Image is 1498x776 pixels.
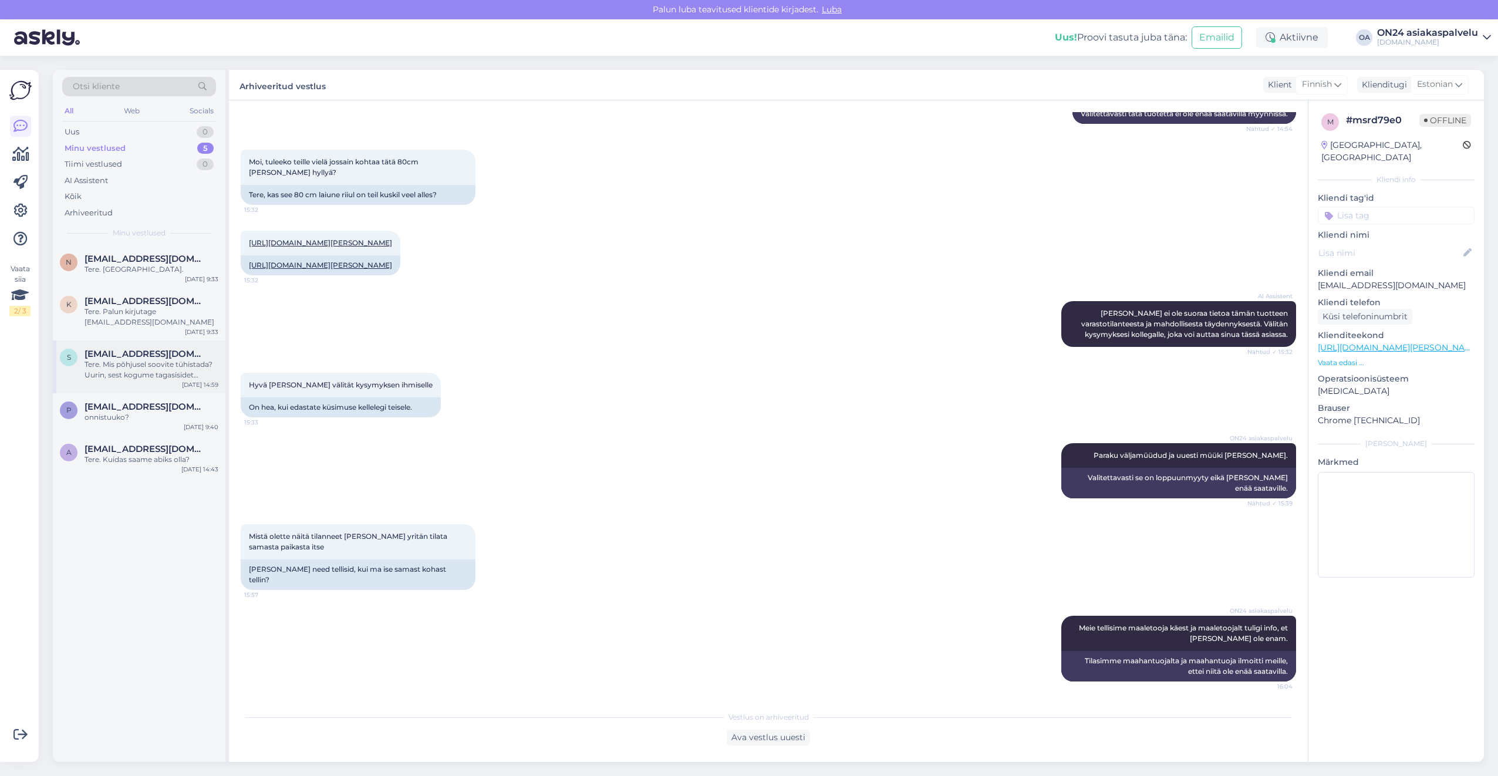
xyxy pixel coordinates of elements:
[9,306,31,316] div: 2 / 3
[1377,28,1491,47] a: ON24 asiakaspalvelu[DOMAIN_NAME]
[1302,78,1332,91] span: Finnish
[66,448,72,457] span: A
[1318,385,1475,397] p: [MEDICAL_DATA]
[85,454,218,465] div: Tere. Kuidas saame abiks olla?
[1318,309,1412,325] div: Küsi telefoninumbrit
[73,80,120,93] span: Otsi kliente
[1318,192,1475,204] p: Kliendi tag'id
[67,353,71,362] span: s
[241,559,475,590] div: [PERSON_NAME] need tellisid, kui ma ise samast kohast tellin?
[249,380,433,389] span: Hyvä [PERSON_NAME] välität kysymyksen ihmiselle
[197,143,214,154] div: 5
[1318,402,1475,414] p: Brauser
[239,77,326,93] label: Arhiveeritud vestlus
[62,103,76,119] div: All
[1061,468,1296,498] div: Valitettavasti se on loppuunmyyty eikä [PERSON_NAME] enää saataville.
[185,275,218,284] div: [DATE] 9:33
[9,264,31,316] div: Vaata siia
[181,465,218,474] div: [DATE] 14:43
[85,306,218,328] div: Tere. Palun kirjutage [EMAIL_ADDRESS][DOMAIN_NAME]
[113,228,166,238] span: Minu vestlused
[249,157,420,177] span: Moi, tuleeko teille vielä jossain kohtaa tätä 80cm [PERSON_NAME] hyllyä?
[1055,31,1187,45] div: Proovi tasuta juba täna:
[1356,29,1372,46] div: OA
[1247,499,1293,508] span: Nähtud ✓ 15:39
[727,730,810,745] div: Ava vestlus uuesti
[9,79,32,102] img: Askly Logo
[1318,267,1475,279] p: Kliendi email
[1079,623,1290,643] span: Meie tellisime maaletooja käest ja maaletoojalt tuligi info, et [PERSON_NAME] ole enam.
[1247,347,1293,356] span: Nähtud ✓ 15:32
[65,175,108,187] div: AI Assistent
[85,254,207,264] span: Natalie.pinhasov81@gmail.com
[249,532,449,551] span: Mistä olette näitä tilanneet [PERSON_NAME] yritän tilata samasta paikasta itse
[1230,434,1293,443] span: ON24 asiakaspalvelu
[1318,438,1475,449] div: [PERSON_NAME]
[244,418,288,427] span: 15:33
[197,126,214,138] div: 0
[85,359,218,380] div: Tere. Mis põhjusel soovite tühistada? Uurin, sest kogume tagasisidet seoses tühistustega.
[1318,229,1475,241] p: Kliendi nimi
[66,406,72,414] span: p
[249,261,392,269] a: [URL][DOMAIN_NAME][PERSON_NAME]
[1318,456,1475,468] p: Märkmed
[244,205,288,214] span: 15:32
[244,276,288,285] span: 15:32
[85,264,218,275] div: Tere. [GEOGRAPHIC_DATA].
[66,300,72,309] span: k
[1318,207,1475,224] input: Lisa tag
[197,158,214,170] div: 0
[85,402,207,412] span: piia.pykke@gmail.com
[65,126,79,138] div: Uus
[1192,26,1242,49] button: Emailid
[85,412,218,423] div: onnistuuko?
[85,349,207,359] span: satuminnimari@gmail.com
[65,207,113,219] div: Arhiveeritud
[1249,292,1293,301] span: AI Assistent
[1256,27,1328,48] div: Aktiivne
[1318,174,1475,185] div: Kliendi info
[1377,38,1478,47] div: [DOMAIN_NAME]
[1318,329,1475,342] p: Klienditeekond
[187,103,216,119] div: Socials
[818,4,845,15] span: Luba
[1318,296,1475,309] p: Kliendi telefon
[1081,309,1290,339] span: [PERSON_NAME] ei ole suoraa tietoa tämän tuotteen varastotilanteesta ja mahdollisesta täydennykse...
[244,591,288,599] span: 15:57
[65,191,82,203] div: Kõik
[728,712,809,723] span: Vestlus on arhiveeritud
[241,185,475,205] div: Tere, kas see 80 cm laiune riiul on teil kuskil veel alles?
[1061,651,1296,681] div: Tilasimme maahantuojalta ja maahantuoja ilmoitti meille, ettei niitä ole enää saatavilla.
[241,397,441,417] div: On hea, kui edastate küsimuse kellelegi teisele.
[185,328,218,336] div: [DATE] 9:33
[1357,79,1407,91] div: Klienditugi
[1419,114,1471,127] span: Offline
[1055,32,1077,43] b: Uus!
[184,423,218,431] div: [DATE] 9:40
[1249,682,1293,691] span: 16:04
[1230,606,1293,615] span: ON24 asiakaspalvelu
[1072,104,1296,124] div: Valitettavasti tätä tuotetta ei ole enää saatavilla myynnissä.
[1318,247,1461,259] input: Lisa nimi
[85,296,207,306] span: kristianmanz@yahoo.de
[1346,113,1419,127] div: # msrd79e0
[65,143,126,154] div: Minu vestlused
[1318,342,1480,353] a: [URL][DOMAIN_NAME][PERSON_NAME]
[1263,79,1292,91] div: Klient
[182,380,218,389] div: [DATE] 14:59
[1321,139,1463,164] div: [GEOGRAPHIC_DATA], [GEOGRAPHIC_DATA]
[1318,279,1475,292] p: [EMAIL_ADDRESS][DOMAIN_NAME]
[249,238,392,247] a: [URL][DOMAIN_NAME][PERSON_NAME]
[1094,451,1288,460] span: Paraku väljamüüdud ja uuesti müüki [PERSON_NAME].
[1318,414,1475,427] p: Chrome [TECHNICAL_ID]
[1318,373,1475,385] p: Operatsioonisüsteem
[1246,124,1293,133] span: Nähtud ✓ 14:54
[1377,28,1478,38] div: ON24 asiakaspalvelu
[85,444,207,454] span: Asta.veiler@gmail.com
[65,158,122,170] div: Tiimi vestlused
[1327,117,1334,126] span: m
[122,103,142,119] div: Web
[1417,78,1453,91] span: Estonian
[66,258,72,266] span: N
[1318,357,1475,368] p: Vaata edasi ...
